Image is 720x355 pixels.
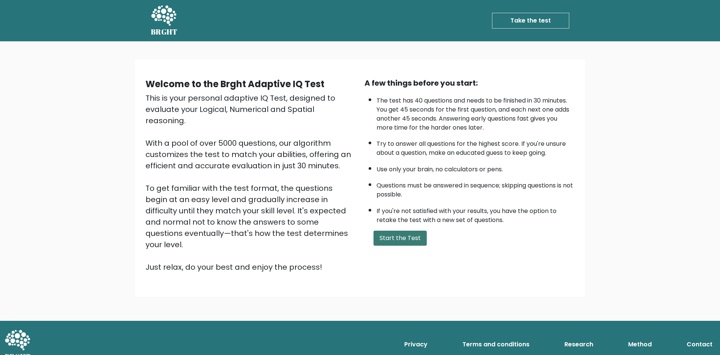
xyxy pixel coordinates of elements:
[376,177,574,199] li: Questions must be answered in sequence; skipping questions is not possible.
[625,337,655,352] a: Method
[376,203,574,225] li: If you're not satisfied with your results, you have the option to retake the test with a new set ...
[145,78,324,90] b: Welcome to the Brght Adaptive IQ Test
[492,13,569,29] a: Take the test
[145,92,355,273] div: This is your personal adaptive IQ Test, designed to evaluate your Logical, Numerical and Spatial ...
[373,231,427,246] button: Start the Test
[561,337,596,352] a: Research
[151,27,178,36] h5: BRGHT
[376,161,574,174] li: Use only your brain, no calculators or pens.
[459,337,532,352] a: Terms and conditions
[376,136,574,157] li: Try to answer all questions for the highest score. If you're unsure about a question, make an edu...
[376,92,574,132] li: The test has 40 questions and needs to be finished in 30 minutes. You get 45 seconds for the firs...
[151,3,178,38] a: BRGHT
[401,337,430,352] a: Privacy
[684,337,715,352] a: Contact
[364,77,574,89] div: A few things before you start:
